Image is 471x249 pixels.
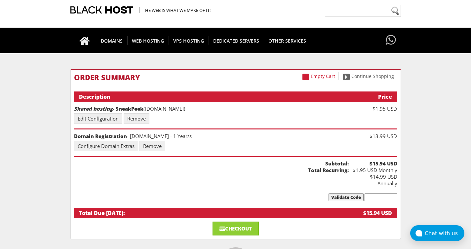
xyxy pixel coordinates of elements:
[340,72,397,80] a: Continue Shopping
[139,141,165,151] a: Remove
[96,36,128,45] span: DOMAINS
[74,141,138,151] a: Configure Domain Extras
[349,160,397,167] b: $15.94 USD
[264,28,311,53] a: OTHER SERVICES
[329,193,364,201] input: Validate Code
[139,7,211,13] span: The Web is what we make of it!
[74,105,349,112] div: ([DOMAIN_NAME])
[425,230,464,236] div: Chat with us
[74,73,397,81] h1: Order Summary
[349,160,397,187] div: $1.95 USD Monthly $14.99 USD Annually
[74,133,349,139] div: - [DOMAIN_NAME] - 1 Year/s
[410,225,464,241] button: Chat with us
[127,28,169,53] a: WEB HOSTING
[384,28,398,53] a: Have questions?
[264,36,311,45] span: OTHER SERVICES
[124,113,149,124] a: Remove
[209,36,264,45] span: DEDICATED SERVERS
[74,105,113,112] em: Shared hosting
[325,5,401,17] input: Need help?
[74,113,122,124] a: Edit Configuration
[74,133,127,139] strong: Domain Registration
[96,28,128,53] a: DOMAINS
[345,209,392,217] div: $15.94 USD
[74,160,349,167] b: Subtotal:
[209,28,264,53] a: DEDICATED SERVERS
[79,209,345,217] div: Total Due [DATE]:
[299,72,339,80] a: Empty Cart
[213,222,259,235] a: Checkout
[127,36,169,45] span: WEB HOSTING
[73,28,97,53] a: Go to homepage
[74,167,349,173] b: Total Recurring:
[169,36,209,45] span: VPS HOSTING
[349,133,397,139] div: $13.99 USD
[349,105,397,112] div: $1.95 USD
[79,93,345,100] div: Description
[74,105,143,112] strong: - SneakPeek
[169,28,209,53] a: VPS HOSTING
[345,93,392,100] div: Price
